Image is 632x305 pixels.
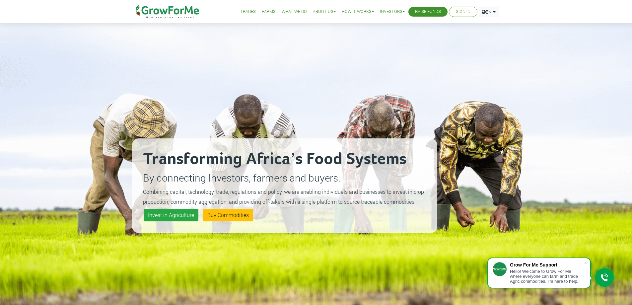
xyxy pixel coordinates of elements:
[479,7,499,17] a: EN
[313,8,336,15] a: About Us
[262,8,276,15] a: Farms
[456,8,470,15] a: Sign In
[342,8,374,15] a: How it Works
[380,8,405,15] a: Investors
[240,8,256,15] a: Trades
[510,269,584,284] div: Hello! Welcome to Grow For Me where everyone can farm and trade Agric commodities. I'm here to help.
[415,8,441,15] a: Raise Funds
[510,262,584,267] div: Grow For Me Support
[203,209,253,221] a: Buy Commodities
[144,209,198,221] a: Invest in Agriculture
[282,8,307,15] a: What We Do
[143,170,426,185] p: By connecting Investors, farmers and buyers.
[143,188,424,205] small: Combining capital, technology, trade, regulations and policy, we are enabling individuals and bus...
[143,149,426,169] h2: Transforming Africa’s Food Systems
